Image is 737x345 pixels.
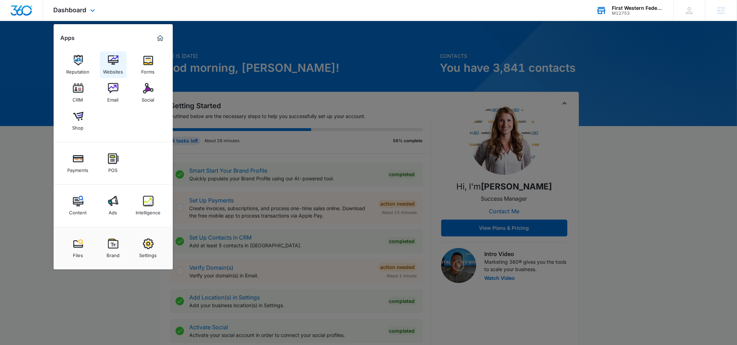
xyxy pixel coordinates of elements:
div: Intelligence [136,206,161,215]
div: Websites [103,65,123,75]
div: Email [108,94,119,103]
a: Settings [135,235,162,262]
div: CRM [73,94,83,103]
div: POS [109,164,118,173]
a: Intelligence [135,192,162,219]
h2: Apps [61,35,75,41]
a: Websites [100,51,127,78]
a: Files [65,235,91,262]
a: Forms [135,51,162,78]
div: Forms [142,65,155,75]
a: Reputation [65,51,91,78]
div: Files [73,249,83,258]
a: POS [100,150,127,177]
a: Email [100,80,127,106]
div: Brand [107,249,120,258]
a: CRM [65,80,91,106]
div: Settings [139,249,157,258]
a: Marketing 360® Dashboard [155,33,166,44]
a: Shop [65,108,91,134]
div: account id [612,11,663,16]
div: Ads [109,206,117,215]
div: Social [142,94,155,103]
div: Content [69,206,87,215]
a: Brand [100,235,127,262]
a: Payments [65,150,91,177]
div: Shop [73,122,84,131]
a: Content [65,192,91,219]
a: Ads [100,192,127,219]
div: Payments [68,164,89,173]
div: Reputation [67,65,90,75]
span: Dashboard [54,6,87,14]
a: Social [135,80,162,106]
div: account name [612,5,663,11]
